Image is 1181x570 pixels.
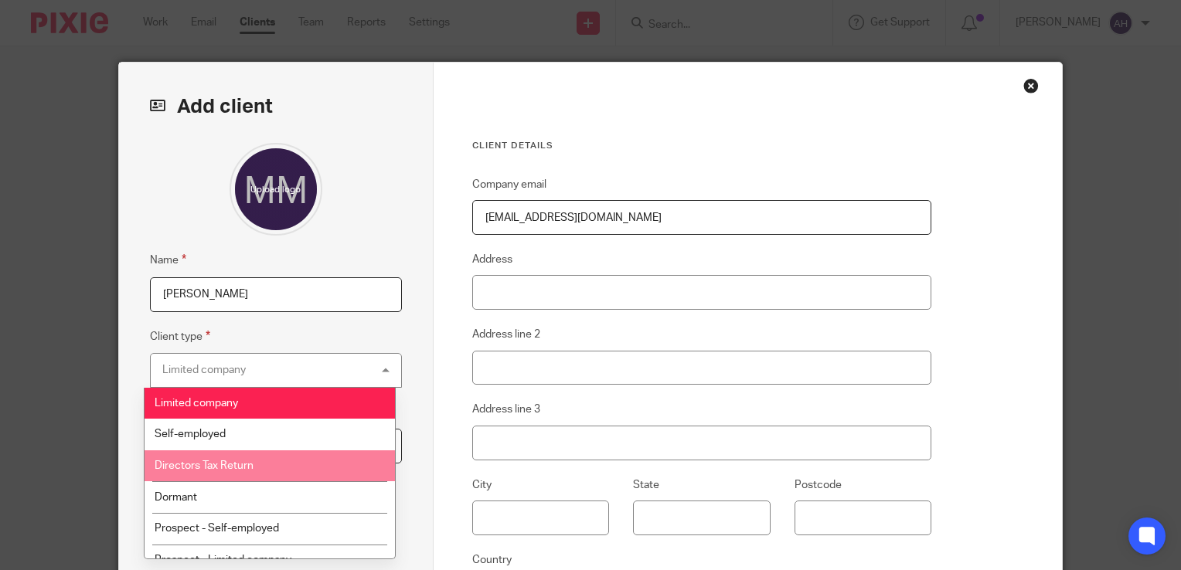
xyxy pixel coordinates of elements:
[633,477,659,493] label: State
[155,555,291,565] span: Prospect - Limited company
[472,140,932,152] h3: Client details
[472,327,540,342] label: Address line 2
[472,552,512,568] label: Country
[155,492,197,503] span: Dormant
[472,177,546,192] label: Company email
[150,93,402,120] h2: Add client
[472,252,512,267] label: Address
[472,402,540,417] label: Address line 3
[150,327,210,345] label: Client type
[155,429,226,439] span: Self-employed
[155,460,254,471] span: Directors Tax Return
[795,477,842,493] label: Postcode
[155,523,279,534] span: Prospect - Self-employed
[1023,78,1039,93] div: Close this dialog window
[150,251,186,269] label: Name
[162,365,246,375] div: Limited company
[155,398,238,409] span: Limited company
[472,477,492,493] label: City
